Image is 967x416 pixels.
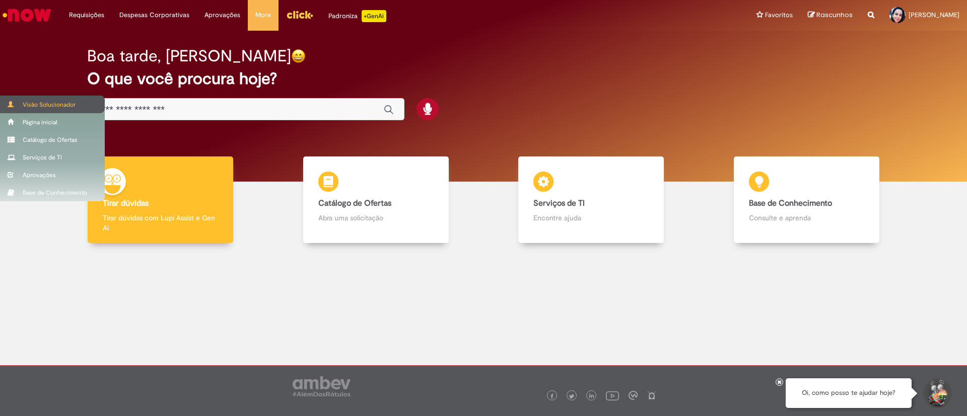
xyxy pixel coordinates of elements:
[87,47,291,65] h2: Boa tarde, [PERSON_NAME]
[606,389,619,402] img: logo_footer_youtube.png
[204,10,240,20] span: Aprovações
[589,393,594,399] img: logo_footer_linkedin.png
[69,10,104,20] span: Requisições
[922,378,952,408] button: Iniciar Conversa de Suporte
[318,198,391,208] b: Catálogo de Ofertas
[87,70,880,88] h2: O que você procura hoje?
[291,49,306,63] img: happy-face.png
[53,156,268,243] a: Tirar dúvidas Tirar dúvidas com Lupi Assist e Gen Ai
[749,213,864,223] p: Consulte e aprenda
[255,10,271,20] span: More
[268,156,484,243] a: Catálogo de Ofertas Abra uma solicitação
[293,376,351,396] img: logo_footer_ambev_rotulo_gray.png
[103,198,149,208] b: Tirar dúvidas
[808,11,853,20] a: Rascunhos
[103,213,218,233] p: Tirar dúvidas com Lupi Assist e Gen Ai
[1,5,53,25] img: ServiceNow
[816,10,853,20] span: Rascunhos
[647,391,656,400] img: logo_footer_naosei.png
[119,10,189,20] span: Despesas Corporativas
[909,11,959,19] span: [PERSON_NAME]
[786,378,912,408] div: Oi, como posso te ajudar hoje?
[533,198,585,208] b: Serviços de TI
[629,391,638,400] img: logo_footer_workplace.png
[483,156,699,243] a: Serviços de TI Encontre ajuda
[749,198,832,208] b: Base de Conhecimento
[533,213,649,223] p: Encontre ajuda
[362,10,386,22] p: +GenAi
[569,394,574,399] img: logo_footer_twitter.png
[699,156,915,243] a: Base de Conhecimento Consulte e aprenda
[328,10,386,22] div: Padroniza
[318,213,434,223] p: Abra uma solicitação
[286,7,313,22] img: click_logo_yellow_360x200.png
[765,10,793,20] span: Favoritos
[549,394,555,399] img: logo_footer_facebook.png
